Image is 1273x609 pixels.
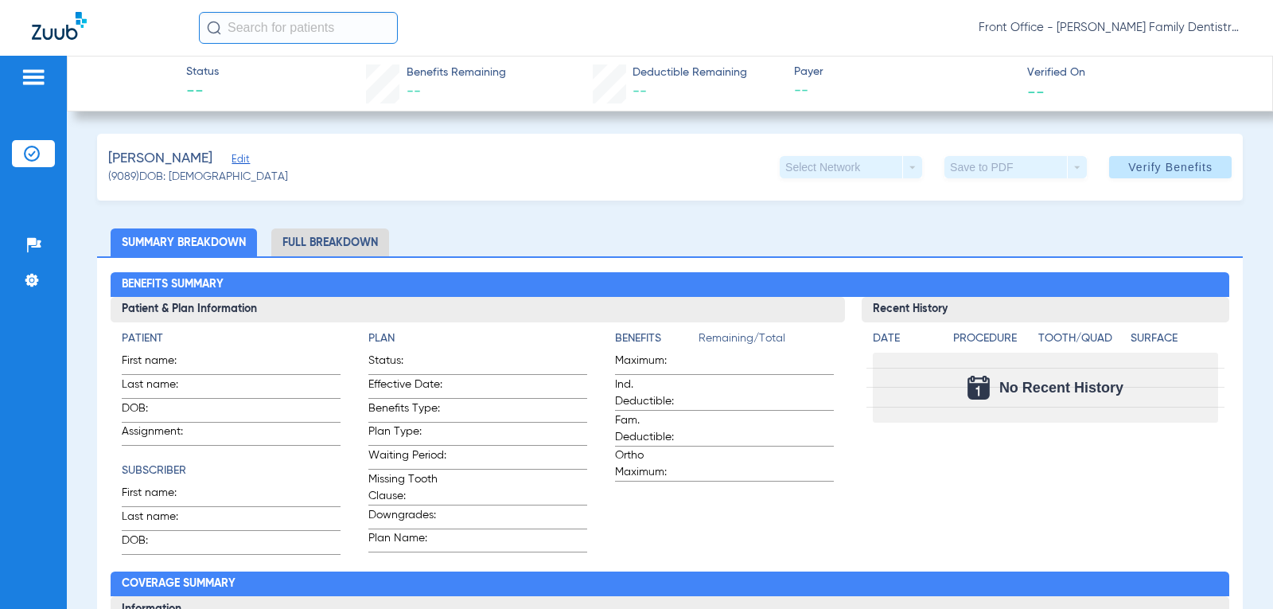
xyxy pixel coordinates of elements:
[999,380,1123,396] span: No Recent History
[1027,64,1247,81] span: Verified On
[953,330,1032,347] h4: Procedure
[122,377,200,398] span: Last name:
[633,64,747,81] span: Deductible Remaining
[1027,83,1045,100] span: --
[122,424,200,445] span: Assignment:
[368,400,446,422] span: Benefits Type:
[122,485,200,506] span: First name:
[368,507,446,529] span: Downgrades:
[1038,330,1125,353] app-breakdown-title: Tooth/Quad
[199,12,398,44] input: Search for patients
[1193,533,1273,609] iframe: Chat Widget
[368,330,587,347] h4: Plan
[953,330,1032,353] app-breakdown-title: Procedure
[271,228,389,256] li: Full Breakdown
[122,533,200,554] span: DOB:
[794,64,1014,80] span: Payer
[368,530,446,552] span: Plan Name:
[122,509,200,530] span: Last name:
[186,64,219,80] span: Status
[108,169,288,185] span: (9089) DOB: [DEMOGRAPHIC_DATA]
[368,424,446,445] span: Plan Type:
[368,353,446,374] span: Status:
[407,84,421,99] span: --
[122,353,200,374] span: First name:
[111,228,257,256] li: Summary Breakdown
[1109,156,1232,178] button: Verify Benefits
[862,297,1228,322] h3: Recent History
[111,572,1228,597] h2: Coverage Summary
[368,377,446,398] span: Effective Date:
[1128,161,1213,174] span: Verify Benefits
[368,471,446,505] span: Missing Tooth Clause:
[615,330,699,347] h4: Benefits
[368,447,446,469] span: Waiting Period:
[111,272,1228,298] h2: Benefits Summary
[794,81,1014,101] span: --
[873,330,940,353] app-breakdown-title: Date
[1131,330,1217,347] h4: Surface
[32,12,87,40] img: Zuub Logo
[615,330,699,353] app-breakdown-title: Benefits
[122,330,341,347] h4: Patient
[1131,330,1217,353] app-breakdown-title: Surface
[186,81,219,103] span: --
[615,353,693,374] span: Maximum:
[232,154,246,169] span: Edit
[122,463,341,479] h4: Subscriber
[407,64,506,81] span: Benefits Remaining
[615,377,693,410] span: Ind. Deductible:
[967,376,990,400] img: Calendar
[615,412,693,446] span: Fam. Deductible:
[633,84,647,99] span: --
[122,400,200,422] span: DOB:
[873,330,940,347] h4: Date
[699,330,834,353] span: Remaining/Total
[207,21,221,35] img: Search Icon
[111,297,845,322] h3: Patient & Plan Information
[108,149,212,169] span: [PERSON_NAME]
[979,20,1241,36] span: Front Office - [PERSON_NAME] Family Dentistry
[615,447,693,481] span: Ortho Maximum:
[21,68,46,87] img: hamburger-icon
[1038,330,1125,347] h4: Tooth/Quad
